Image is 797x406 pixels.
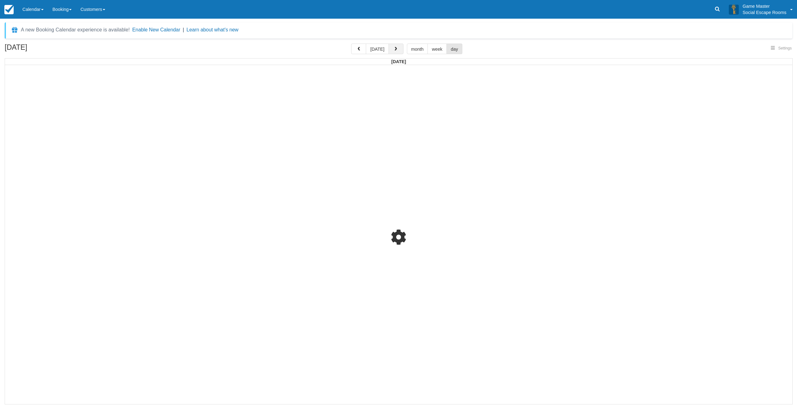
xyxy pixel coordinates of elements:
img: checkfront-main-nav-mini-logo.png [4,5,14,14]
p: Social Escape Rooms [743,9,786,16]
div: A new Booking Calendar experience is available! [21,26,130,34]
a: Learn about what's new [186,27,238,32]
h2: [DATE] [5,44,83,55]
button: [DATE] [366,44,389,54]
p: Game Master [743,3,786,9]
span: | [183,27,184,32]
span: Settings [778,46,792,50]
button: day [446,44,462,54]
button: Settings [767,44,795,53]
span: [DATE] [391,59,406,64]
button: week [427,44,447,54]
button: Enable New Calendar [132,27,180,33]
img: A3 [729,4,739,14]
button: month [407,44,428,54]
